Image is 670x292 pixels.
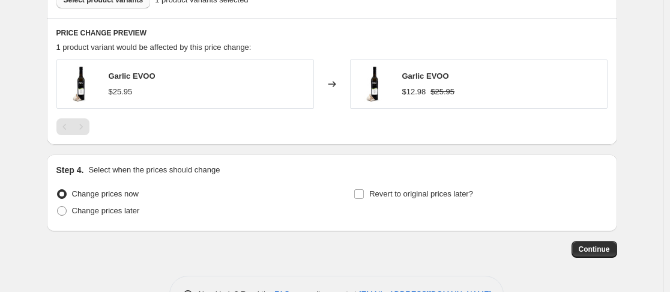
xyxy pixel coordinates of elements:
div: $12.98 [402,86,426,98]
span: Garlic EVOO [402,71,449,81]
h6: PRICE CHANGE PREVIEW [56,28,608,38]
strike: $25.95 [430,86,454,98]
img: OLiV_EVOO_Garlic_80x.jpg [63,66,99,102]
div: $25.95 [109,86,133,98]
span: Continue [579,245,610,254]
span: 1 product variant would be affected by this price change: [56,43,252,52]
img: OLiV_EVOO_Garlic_80x.jpg [357,66,393,102]
span: Change prices now [72,189,139,198]
nav: Pagination [56,118,89,135]
button: Continue [572,241,617,258]
p: Select when the prices should change [88,164,220,176]
h2: Step 4. [56,164,84,176]
span: Garlic EVOO [109,71,155,81]
span: Change prices later [72,206,140,215]
span: Revert to original prices later? [369,189,473,198]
